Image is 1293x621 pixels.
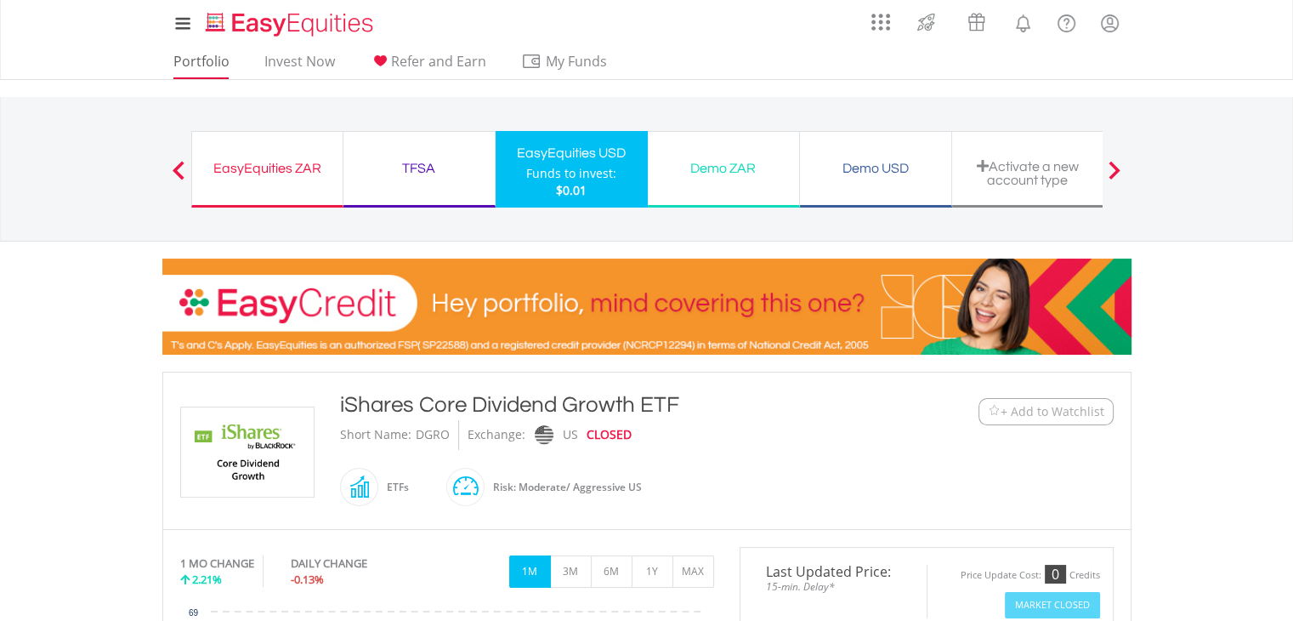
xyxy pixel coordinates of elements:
[521,50,632,72] span: My Funds
[1088,4,1131,42] a: My Profile
[961,569,1041,582] div: Price Update Cost:
[672,555,714,588] button: MAX
[951,4,1001,36] a: Vouchers
[1005,592,1100,618] button: Market Closed
[978,398,1114,425] button: Watchlist + Add to Watchlist
[810,157,941,180] div: Demo USD
[591,555,632,588] button: 6M
[962,159,1093,187] div: Activate a new account type
[1001,403,1104,420] span: + Add to Watchlist
[162,259,1131,355] img: EasyCredit Promotion Banner
[378,467,409,508] div: ETFs
[526,165,616,182] div: Funds to invest:
[556,182,587,198] span: $0.01
[188,608,198,618] text: 69
[871,13,890,31] img: grid-menu-icon.svg
[340,390,874,420] div: iShares Core Dividend Growth ETF
[506,141,638,165] div: EasyEquities USD
[988,405,1001,418] img: Watchlist
[912,9,940,36] img: thrive-v2.svg
[202,157,332,180] div: EasyEquities ZAR
[180,555,254,572] div: 1 MO CHANGE
[485,467,642,508] div: Risk: Moderate/ Aggressive US
[391,52,486,71] span: Refer and Earn
[354,157,485,180] div: TFSA
[1001,4,1045,38] a: Notifications
[550,555,592,588] button: 3M
[416,420,450,450] div: DGRO
[363,53,493,79] a: Refer and Earn
[563,420,578,450] div: US
[587,420,632,450] div: CLOSED
[509,555,551,588] button: 1M
[860,4,901,31] a: AppsGrid
[258,53,342,79] a: Invest Now
[291,555,424,572] div: DAILY CHANGE
[658,157,789,180] div: Demo ZAR
[468,420,525,450] div: Exchange:
[167,53,236,79] a: Portfolio
[534,425,553,445] img: nasdaq.png
[753,578,914,595] span: 15-min. Delay*
[632,555,673,588] button: 1Y
[1045,565,1066,584] div: 0
[202,10,380,38] img: EasyEquities_Logo.png
[340,420,411,450] div: Short Name:
[962,9,990,36] img: vouchers-v2.svg
[291,572,324,587] span: -0.13%
[199,4,380,38] a: Home page
[753,565,914,578] span: Last Updated Price:
[1069,569,1100,582] div: Credits
[1045,4,1088,38] a: FAQ's and Support
[192,572,222,587] span: 2.21%
[184,407,311,497] img: EQU.US.DGRO.png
